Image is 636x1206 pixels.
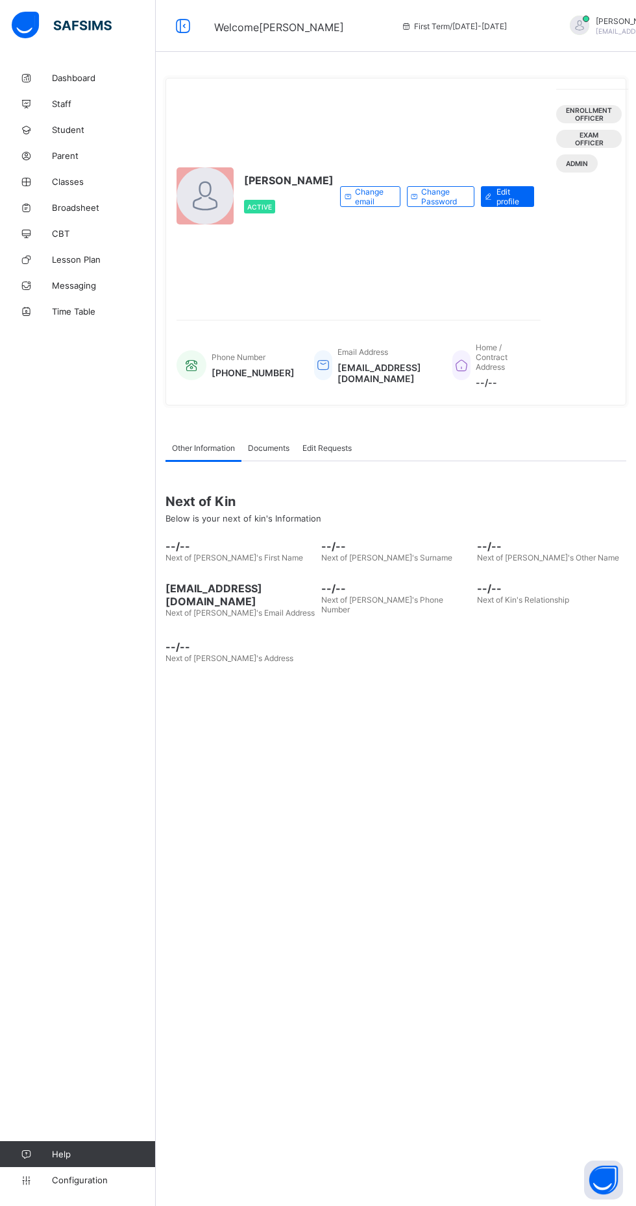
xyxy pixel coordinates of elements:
span: Change Password [421,187,464,206]
span: Admin [566,160,588,167]
span: [EMAIL_ADDRESS][DOMAIN_NAME] [337,362,433,384]
span: Parent [52,151,156,161]
span: --/-- [321,540,471,553]
span: Next of [PERSON_NAME]'s Other Name [477,553,619,562]
span: Change email [355,187,390,206]
span: Home / Contract Address [476,343,508,372]
span: [EMAIL_ADDRESS][DOMAIN_NAME] [165,582,315,608]
button: Open asap [584,1161,623,1200]
span: Broadsheet [52,202,156,213]
span: --/-- [477,582,626,595]
span: Configuration [52,1175,155,1185]
span: Edit profile [496,187,524,206]
span: CBT [52,228,156,239]
span: Next of Kin [165,494,626,509]
span: Next of [PERSON_NAME]'s Email Address [165,608,315,618]
span: Next of [PERSON_NAME]'s First Name [165,553,303,562]
span: Lesson Plan [52,254,156,265]
span: Next of [PERSON_NAME]'s Surname [321,553,452,562]
span: Next of [PERSON_NAME]'s Address [165,653,293,663]
span: Time Table [52,306,156,317]
span: --/-- [477,540,626,553]
span: Staff [52,99,156,109]
span: Classes [52,176,156,187]
span: Edit Requests [302,443,352,453]
span: Help [52,1149,155,1159]
span: Exam Officer [566,131,612,147]
span: --/-- [321,582,471,595]
span: Below is your next of kin's Information [165,513,321,524]
span: Student [52,125,156,135]
span: Other Information [172,443,235,453]
span: Documents [248,443,289,453]
span: --/-- [476,377,528,388]
span: Messaging [52,280,156,291]
span: Phone Number [212,352,265,362]
span: [PERSON_NAME] [244,174,334,187]
span: Dashboard [52,73,156,83]
span: Welcome [PERSON_NAME] [214,21,344,34]
span: session/term information [401,21,507,31]
span: Active [247,203,272,211]
span: Next of [PERSON_NAME]'s Phone Number [321,595,443,614]
span: Email Address [337,347,388,357]
span: [PHONE_NUMBER] [212,367,295,378]
img: safsims [12,12,112,39]
span: --/-- [165,540,315,553]
span: Enrollment Officer [566,106,612,122]
span: --/-- [165,640,315,653]
span: Next of Kin's Relationship [477,595,569,605]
